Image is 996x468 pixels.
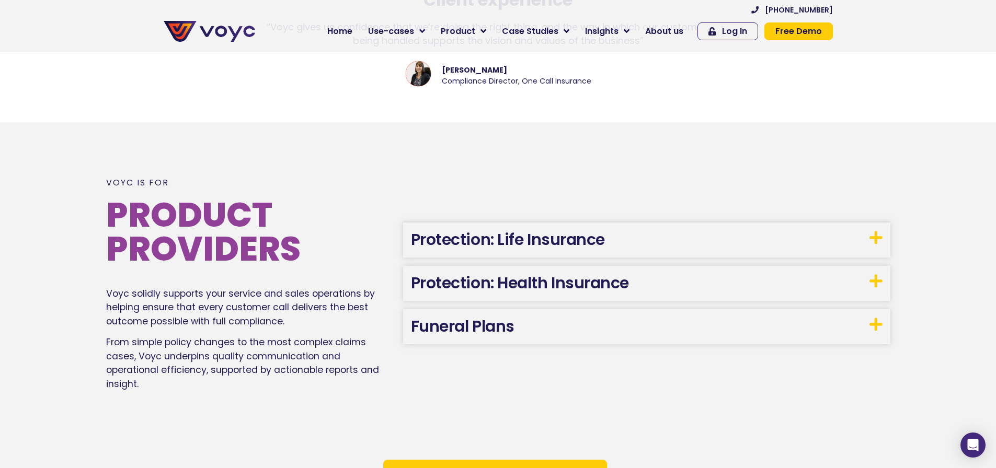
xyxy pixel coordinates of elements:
h3: Protection: Health Insurance [403,266,890,301]
p: Voyc solidly supports your service and sales operations by helping ensure that every customer cal... [106,287,393,328]
a: [PHONE_NUMBER] [751,6,833,14]
a: Use-cases [360,21,433,42]
span: [PERSON_NAME] [442,65,591,76]
a: Funeral Plans [411,315,514,337]
h3: Protection: Life Insurance [403,223,890,258]
a: Protection: Health Insurance [411,272,629,294]
img: Sarah Chadburn [405,61,431,87]
span: Home [327,25,352,38]
p: From simple policy changes to the most complex claims cases, Voyc underpins quality communication... [106,335,393,391]
a: Log In [697,22,758,40]
a: About us [637,21,691,42]
a: Home [319,21,360,42]
a: Free Demo [764,22,833,40]
span: Case Studies [502,25,558,38]
h3: Funeral Plans [403,309,890,344]
h2: Product Providers [106,198,393,266]
a: Case Studies [494,21,577,42]
span: Insights [585,25,619,38]
div: Slides [266,20,730,111]
span: Free Demo [775,27,822,36]
a: Protection: Life Insurance [411,228,605,251]
span: Use-cases [368,25,414,38]
a: Insights [577,21,637,42]
span: [PHONE_NUMBER] [765,6,833,14]
span: Compliance Director, One Call Insurance [442,76,591,87]
p: Voyc is for [106,178,393,188]
img: voyc-full-logo [164,21,255,42]
span: Log In [722,27,747,36]
a: Product [433,21,494,42]
span: Product [441,25,475,38]
span: About us [645,25,683,38]
div: Open Intercom Messenger [960,432,986,458]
